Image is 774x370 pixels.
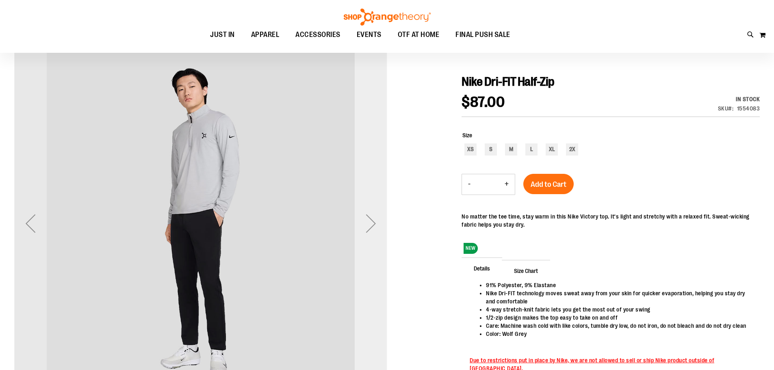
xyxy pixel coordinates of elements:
[357,26,382,44] span: EVENTS
[486,330,752,338] li: Color: Wolf Grey
[398,26,440,44] span: OTF AT HOME
[486,322,752,330] li: Care: Machine wash cold with like colors, tumble dry low, do not iron, do not bleach and do not d...
[349,26,390,44] a: EVENTS
[464,243,478,254] span: NEW
[462,212,760,229] div: No matter the tee time, stay warm in this Nike Victory top. It's light and stretchy with a relaxe...
[390,26,448,44] a: OTF AT HOME
[502,260,550,281] span: Size Chart
[486,305,752,314] li: 4-way stretch-knit fabric lets you get the most out of your swing
[525,143,538,156] div: L
[251,26,280,44] span: APPAREL
[486,281,752,289] li: 91% Polyester, 9% Elastane
[486,289,752,305] li: Nike Dri-FIT technology moves sweat away from your skin for quicker evaporation, helping you stay...
[718,95,760,103] div: Availability
[343,9,432,26] img: Shop Orangetheory
[447,26,518,44] a: FINAL PUSH SALE
[566,143,578,156] div: 2X
[462,94,505,110] span: $87.00
[287,26,349,44] a: ACCESSORIES
[718,105,734,112] strong: SKU
[505,143,517,156] div: M
[455,26,510,44] span: FINAL PUSH SALE
[210,26,235,44] span: JUST IN
[737,104,760,113] div: 1554083
[462,257,502,279] span: Details
[202,26,243,44] a: JUST IN
[462,174,477,195] button: Decrease product quantity
[523,174,574,194] button: Add to Cart
[486,314,752,322] li: 1/2-zip design makes the top easy to take on and off
[546,143,558,156] div: XL
[531,180,566,189] span: Add to Cart
[295,26,340,44] span: ACCESSORIES
[718,95,760,103] div: In stock
[462,75,555,89] span: Nike Dri-FIT Half-Zip
[462,132,472,138] span: Size
[499,174,515,195] button: Increase product quantity
[485,143,497,156] div: S
[243,26,288,44] a: APPAREL
[464,143,477,156] div: XS
[477,175,499,194] input: Product quantity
